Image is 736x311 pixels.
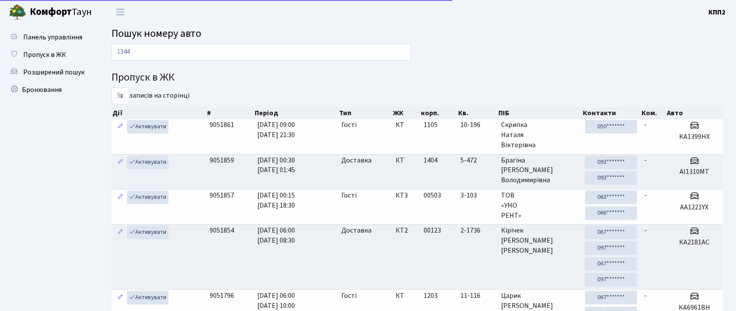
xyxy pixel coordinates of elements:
[115,120,126,134] a: Редагувати
[30,5,92,20] span: Таун
[127,191,168,204] a: Активувати
[115,191,126,204] a: Редагувати
[501,120,578,150] span: Скрипка Наталя Вікторівна
[341,191,357,201] span: Гості
[257,191,295,210] span: [DATE] 00:15 [DATE] 18:30
[112,71,723,84] h4: Пропуск в ЖК
[115,226,126,239] a: Редагувати
[115,155,126,169] a: Редагувати
[23,32,82,42] span: Панель управління
[460,120,494,130] span: 10-196
[112,44,411,60] input: Пошук
[4,46,92,64] a: Пропуск в ЖК
[210,291,234,300] span: 9051796
[30,5,72,19] b: Комфорт
[501,191,578,221] span: ТОВ «УНО РЕНТ»
[644,155,647,165] span: -
[669,238,719,247] h5: КА2181АС
[396,191,417,201] span: КТ3
[457,107,498,119] th: Кв.
[210,226,234,235] span: 9051854
[582,107,641,119] th: Контакти
[341,291,357,301] span: Гості
[22,85,62,95] span: Бронювання
[341,120,357,130] span: Гості
[112,88,129,104] select: записів на сторінці
[424,155,438,165] span: 1404
[644,120,647,130] span: -
[23,50,66,60] span: Пропуск в ЖК
[109,5,131,19] button: Переключити навігацію
[708,7,725,18] a: КПП2
[501,155,578,186] span: Брагіна [PERSON_NAME] Володимирівна
[210,120,234,130] span: 9051861
[644,226,647,235] span: -
[669,133,719,141] h5: KA1399HX
[210,155,234,165] span: 9051859
[206,107,254,119] th: #
[501,226,578,256] span: Кірічек [PERSON_NAME] [PERSON_NAME]
[127,155,168,169] a: Активувати
[460,191,494,201] span: 3-103
[210,191,234,200] span: 9051857
[257,226,295,245] span: [DATE] 06:00 [DATE] 08:30
[644,291,647,300] span: -
[666,107,723,119] th: Авто
[4,28,92,46] a: Панель управління
[4,81,92,99] a: Бронювання
[112,26,201,41] span: Пошук номеру авто
[460,226,494,236] span: 2-1736
[257,291,295,311] span: [DATE] 06:00 [DATE] 10:00
[708,7,725,17] b: КПП2
[127,120,168,134] a: Активувати
[641,107,666,119] th: Ком.
[424,120,438,130] span: 1105
[424,291,438,300] span: 1203
[9,4,26,21] img: logo.png
[23,67,84,77] span: Розширений пошук
[4,64,92,81] a: Розширений пошук
[127,291,168,304] a: Активувати
[112,107,206,119] th: Дії
[338,107,393,119] th: Тип
[396,291,417,301] span: КТ
[254,107,338,119] th: Період
[341,226,372,236] span: Доставка
[460,155,494,166] span: 5-472
[644,191,647,200] span: -
[669,203,719,212] h5: АА1221YX
[460,291,494,301] span: 11-116
[257,120,295,140] span: [DATE] 09:00 [DATE] 21:30
[498,107,582,119] th: ПІБ
[112,88,189,104] label: записів на сторінці
[115,291,126,304] a: Редагувати
[392,107,420,119] th: ЖК
[669,168,719,176] h5: АІ1310МТ
[420,107,457,119] th: корп.
[396,155,417,166] span: КТ
[341,155,372,166] span: Доставка
[127,226,168,239] a: Активувати
[396,120,417,130] span: КТ
[424,191,441,200] span: 00503
[396,226,417,236] span: КТ2
[424,226,441,235] span: 00123
[257,155,295,175] span: [DATE] 00:30 [DATE] 01:45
